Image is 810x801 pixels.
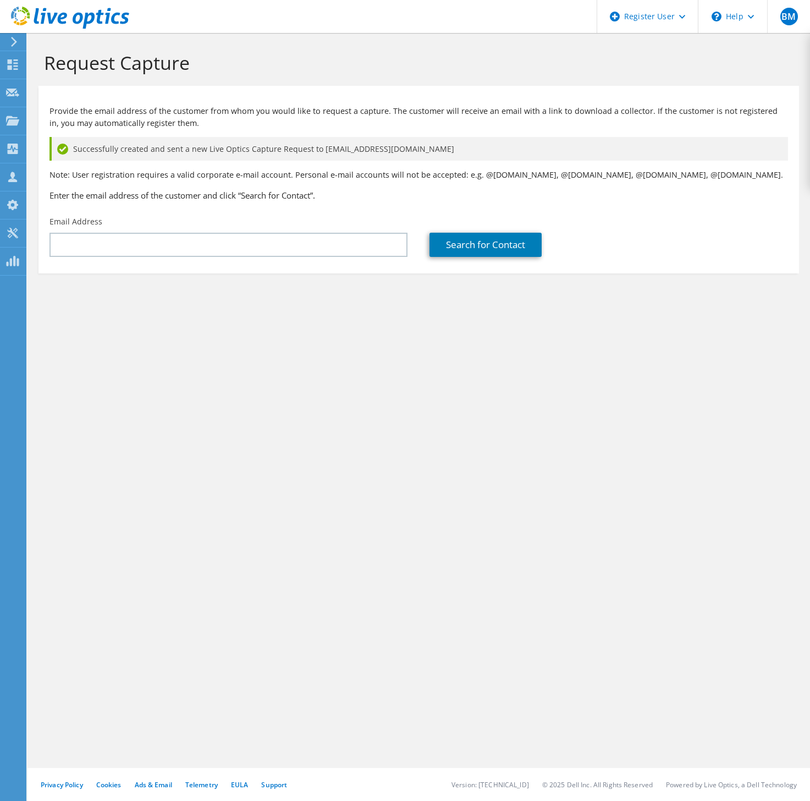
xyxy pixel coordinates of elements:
[185,780,218,789] a: Telemetry
[712,12,721,21] svg: \n
[666,780,797,789] li: Powered by Live Optics, a Dell Technology
[542,780,653,789] li: © 2025 Dell Inc. All Rights Reserved
[135,780,172,789] a: Ads & Email
[49,189,788,201] h3: Enter the email address of the customer and click “Search for Contact”.
[231,780,248,789] a: EULA
[73,143,454,155] span: Successfully created and sent a new Live Optics Capture Request to [EMAIL_ADDRESS][DOMAIN_NAME]
[451,780,529,789] li: Version: [TECHNICAL_ID]
[261,780,287,789] a: Support
[429,233,542,257] a: Search for Contact
[49,216,102,227] label: Email Address
[49,105,788,129] p: Provide the email address of the customer from whom you would like to request a capture. The cust...
[780,8,798,25] span: BM
[44,51,788,74] h1: Request Capture
[41,780,83,789] a: Privacy Policy
[49,169,788,181] p: Note: User registration requires a valid corporate e-mail account. Personal e-mail accounts will ...
[96,780,122,789] a: Cookies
